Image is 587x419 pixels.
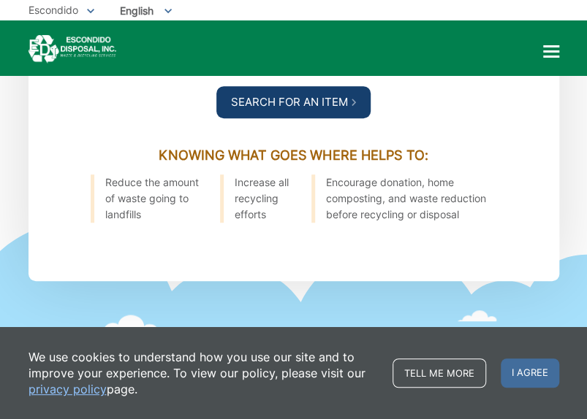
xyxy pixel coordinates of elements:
[29,35,116,64] a: EDCD logo. Return to the homepage.
[311,174,497,223] li: Encourage donation, home composting, and waste reduction before recycling or disposal
[75,147,513,164] h3: Knowing What Goes Where Helps To:
[216,86,371,118] a: Search For an Item
[29,381,107,397] a: privacy policy
[220,174,290,223] li: Increase all recycling efforts
[29,4,78,16] span: Escondido
[29,349,378,397] p: We use cookies to understand how you use our site and to improve your experience. To view our pol...
[91,174,200,223] li: Reduce the amount of waste going to landfills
